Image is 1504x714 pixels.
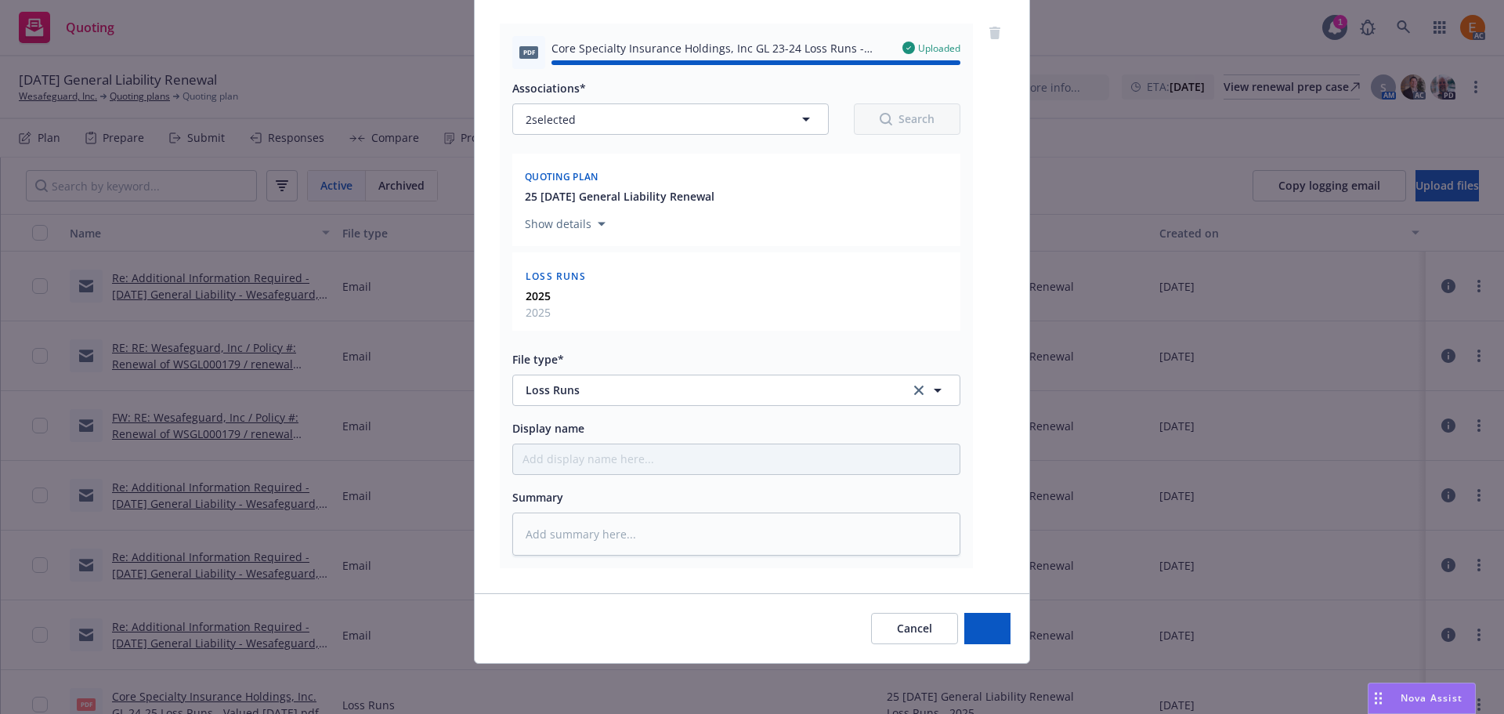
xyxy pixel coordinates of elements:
span: 2025 [526,304,551,321]
strong: 2025 [526,288,551,303]
span: Display name [512,421,584,436]
span: Add files [964,621,1010,636]
button: 2selected [512,103,829,135]
span: Associations* [512,81,586,96]
div: Drag to move [1368,683,1388,713]
button: Show details [519,215,612,234]
span: Quoting plan [525,170,598,183]
button: Loss Runsclear selection [512,375,960,406]
span: Loss Runs [526,270,586,283]
span: Core Specialty Insurance Holdings, Inc GL 23-24 Loss Runs - Valued [DATE].pdf [551,40,890,56]
span: Cancel [897,621,932,636]
span: File type* [512,352,564,367]
span: Nova Assist [1401,691,1462,705]
a: remove [985,24,1004,42]
span: 2 selected [526,111,576,128]
span: Uploaded [918,42,960,55]
a: clear selection [909,381,928,400]
span: pdf [519,46,538,58]
button: Nova Assist [1368,683,1476,714]
span: Summary [512,490,563,505]
span: Loss Runs [526,382,888,398]
button: 25 [DATE] General Liability Renewal [525,188,714,205]
button: Add files [964,613,1010,644]
button: Cancel [871,613,958,644]
input: Add display name here... [513,444,960,474]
